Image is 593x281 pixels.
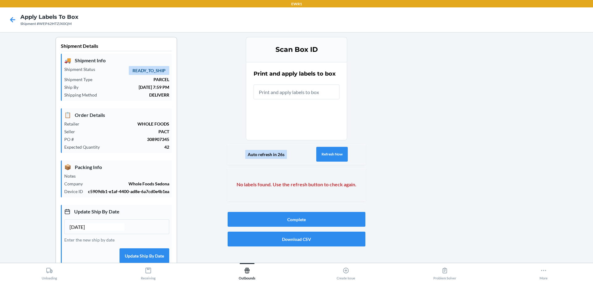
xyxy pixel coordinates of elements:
[64,163,169,171] p: Packing Info
[99,263,198,280] button: Receiving
[64,207,169,216] p: Update Ship By Date
[20,21,78,27] div: Shipment #WEP62HTZJX0QM
[228,212,365,227] button: Complete
[64,180,88,187] p: Company
[254,45,339,55] h3: Scan Box ID
[291,1,302,7] p: EWR1
[64,84,83,90] p: Ship By
[433,265,456,280] div: Problem Solver
[316,147,348,162] button: Refresh Now
[337,265,355,280] div: Create Issue
[88,180,169,187] p: Whole Foods Sedona
[129,66,169,75] span: READY_TO_SHIP
[79,136,169,143] p: 308907345
[64,111,169,119] p: Order Details
[88,188,169,195] p: c5909db1-e1af-4400-ad8e-6a7cd0e4b1ea
[228,232,365,246] button: Download CSV
[64,144,105,150] p: Expected Quantity
[141,265,156,280] div: Receiving
[64,136,79,143] p: PO #
[102,92,169,98] p: DELIVERR
[64,66,100,72] p: Shipment Status
[69,223,124,231] input: MM/DD/YYYY
[254,70,336,78] h2: Print and apply labels to box
[64,56,71,64] span: 🚚
[64,56,169,64] p: Shipment Info
[61,42,172,51] p: Shipment Details
[84,121,169,127] p: WHOLE FOODS
[64,92,102,98] p: Shipping Method
[64,163,71,171] span: 📦
[239,265,255,280] div: Outbounds
[64,128,80,135] p: Seller
[64,237,169,243] p: Enter the new ship by date
[395,263,494,280] button: Problem Solver
[494,263,593,280] button: More
[198,263,296,280] button: Outbounds
[540,265,548,280] div: More
[64,76,97,83] p: Shipment Type
[64,173,81,179] p: Notes
[64,111,71,119] span: 📋
[80,128,169,135] p: PACT
[233,173,360,196] div: No labels found. Use the refresh button to check again.
[120,248,169,263] button: Update Ship By Date
[105,144,169,150] p: 42
[245,150,287,159] div: Auto refresh in 26s
[64,188,88,195] p: Device ID
[296,263,395,280] button: Create Issue
[97,76,169,83] p: PARCEL
[83,84,169,90] p: [DATE] 7:59 PM
[20,13,78,21] h4: Apply Labels to Box
[42,265,57,280] div: Unloading
[254,85,339,99] input: Print and apply labels to box
[64,121,84,127] p: Retailer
